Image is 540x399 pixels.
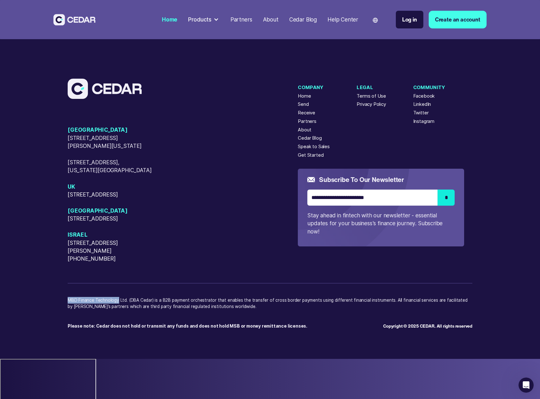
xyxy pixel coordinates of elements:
a: Instagram [413,118,434,125]
a: Speak to Sales [298,143,329,150]
p: Stay ahead in fintech with our newsletter - essential updates for your business's finance journey... [307,211,455,236]
span: [STREET_ADDRESS], [US_STATE][GEOGRAPHIC_DATA] [68,158,152,174]
a: Create an account [429,11,487,28]
div: Log in [402,15,417,24]
a: Get Started [298,152,323,159]
span: [STREET_ADDRESS] [68,190,152,198]
a: Twitter [413,109,429,116]
span: UK [68,183,152,190]
a: About [260,12,281,27]
div: Company [298,84,329,91]
div: Products [186,13,222,27]
a: Send [298,101,309,108]
div: Cedar Blog [289,15,317,24]
a: Home [298,93,311,100]
img: world icon [373,18,378,23]
span: Israel [68,231,152,239]
span: [GEOGRAPHIC_DATA] [68,207,152,215]
div: Home [162,15,177,24]
div: Legal [357,84,386,91]
a: Terms of Use [357,93,386,100]
span: [STREET_ADDRESS][PERSON_NAME][PHONE_NUMBER] [68,239,152,263]
div: Partners [230,15,252,24]
a: Receive [298,109,315,116]
a: Log in [396,11,423,28]
a: Home [159,12,180,27]
div: Products [188,15,212,24]
span: [GEOGRAPHIC_DATA] [68,126,152,134]
a: Partners [298,118,316,125]
a: Help Center [325,12,361,27]
a: Partners [228,12,255,27]
a: Privacy Policy [357,101,386,108]
div: Community [413,84,445,91]
div: Help Center [328,15,358,24]
a: Facebook [413,93,435,100]
div: Copyright © 2025 CEDAR. All rights reserved [383,323,472,329]
form: Email Form [307,175,455,235]
a: About [298,126,311,133]
a: Cedar Blog [298,135,322,142]
span: [STREET_ADDRESS][PERSON_NAME][US_STATE] [68,134,152,150]
p: MBD Finance Technology Ltd. (DBA Cedar) is a B2B payment orchestrator that enables the transfer o... [68,297,472,317]
p: ‍ [68,316,383,329]
h5: Subscribe to our newsletter [319,175,404,184]
div: About [263,15,279,24]
strong: Please note: Cedar does not hold or transmit any funds and does not hold MSB or money remittance ... [68,323,307,329]
iframe: Intercom live chat [519,378,534,393]
a: Cedar Blog [286,12,319,27]
span: [STREET_ADDRESS] [68,215,152,222]
a: LinkedIn [413,101,431,108]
